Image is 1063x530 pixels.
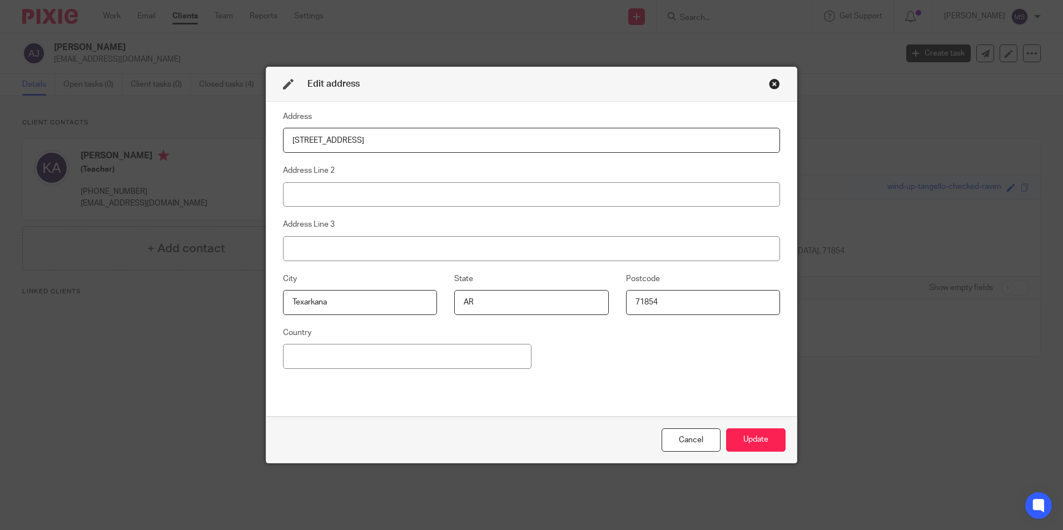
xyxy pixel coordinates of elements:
span: Edit address [307,79,360,88]
label: Address Line 2 [283,165,335,176]
label: Address [283,111,312,122]
button: Update [726,428,786,452]
label: State [454,273,473,284]
div: Close this dialog window [769,78,780,89]
label: Address Line 3 [283,219,335,230]
label: Postcode [626,273,660,284]
label: Country [283,327,311,338]
label: City [283,273,297,284]
div: Close this dialog window [662,428,721,452]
